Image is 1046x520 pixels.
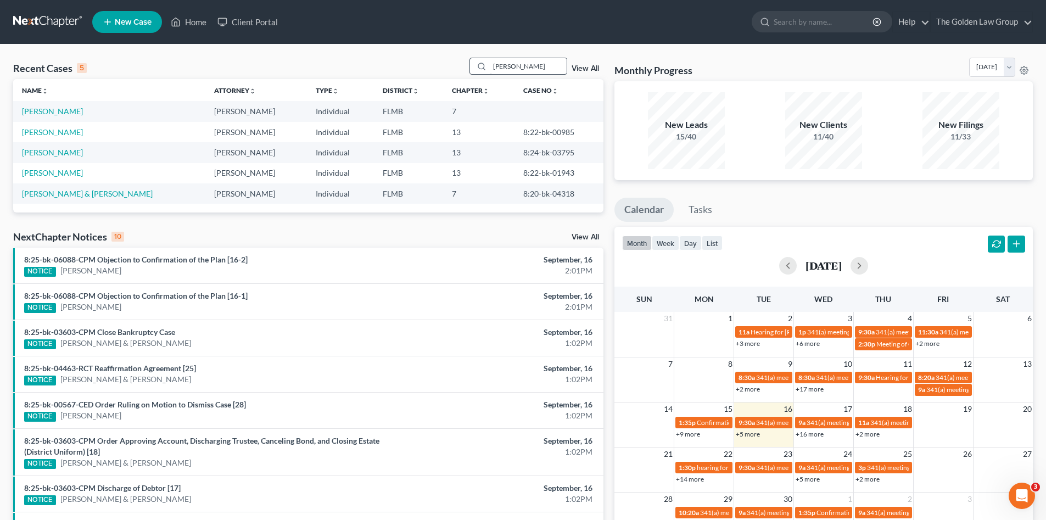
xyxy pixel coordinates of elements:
[727,312,734,325] span: 1
[939,328,1045,336] span: 341(a) meeting for [PERSON_NAME]
[307,142,374,163] td: Individual
[858,328,875,336] span: 9:30a
[926,385,1032,394] span: 341(a) meeting for [PERSON_NAME]
[867,463,973,472] span: 341(a) meeting for [PERSON_NAME]
[785,131,862,142] div: 11/40
[858,463,866,472] span: 3p
[842,357,853,371] span: 10
[410,363,592,374] div: September, 16
[796,385,824,393] a: +17 more
[747,508,853,517] span: 341(a) meeting for [PERSON_NAME]
[24,291,248,300] a: 8:25-bk-06088-CPM Objection to Confirmation of the Plan [16-1]
[907,493,913,506] span: 2
[443,122,514,142] td: 13
[24,255,248,264] a: 8:25-bk-06088-CPM Objection to Confirmation of the Plan [16-2]
[798,463,806,472] span: 9a
[937,294,949,304] span: Fri
[410,338,592,349] div: 1:02PM
[60,301,121,312] a: [PERSON_NAME]
[514,163,603,183] td: 8:22-bk-01943
[918,373,935,382] span: 8:20a
[697,463,781,472] span: hearing for [PERSON_NAME]
[785,119,862,131] div: New Clients
[24,339,56,349] div: NOTICE
[962,402,973,416] span: 19
[60,374,191,385] a: [PERSON_NAME] & [PERSON_NAME]
[307,101,374,121] td: Individual
[736,385,760,393] a: +2 more
[316,86,339,94] a: Typeunfold_more
[966,312,973,325] span: 5
[115,18,152,26] span: New Case
[816,373,922,382] span: 341(a) meeting for [PERSON_NAME]
[412,88,419,94] i: unfold_more
[205,183,307,204] td: [PERSON_NAME]
[523,86,558,94] a: Case Nounfold_more
[807,328,913,336] span: 341(a) meeting for [PERSON_NAME]
[676,430,700,438] a: +9 more
[751,328,836,336] span: Hearing for [PERSON_NAME]
[663,448,674,461] span: 21
[858,373,875,382] span: 9:30a
[205,163,307,183] td: [PERSON_NAME]
[165,12,212,32] a: Home
[807,463,1023,472] span: 341(a) meeting for [PERSON_NAME] [PERSON_NAME] & [PERSON_NAME]
[410,265,592,276] div: 2:01PM
[816,508,942,517] span: Confirmation Hearing for [PERSON_NAME]
[936,373,1042,382] span: 341(a) meeting for [PERSON_NAME]
[996,294,1010,304] span: Sat
[1009,483,1035,509] iframe: Intercom live chat
[966,493,973,506] span: 3
[858,418,869,427] span: 11a
[858,340,875,348] span: 2:30p
[410,483,592,494] div: September, 16
[806,260,842,271] h2: [DATE]
[727,357,734,371] span: 8
[870,418,976,427] span: 341(a) meeting for [PERSON_NAME]
[111,232,124,242] div: 10
[663,312,674,325] span: 31
[552,88,558,94] i: unfold_more
[614,198,674,222] a: Calendar
[22,189,153,198] a: [PERSON_NAME] & [PERSON_NAME]
[922,131,999,142] div: 11/33
[22,148,83,157] a: [PERSON_NAME]
[410,301,592,312] div: 2:01PM
[723,448,734,461] span: 22
[410,374,592,385] div: 1:02PM
[774,12,874,32] input: Search by name...
[374,122,444,142] td: FLMB
[24,459,56,469] div: NOTICE
[902,448,913,461] span: 25
[855,475,880,483] a: +2 more
[205,101,307,121] td: [PERSON_NAME]
[922,119,999,131] div: New Filings
[739,463,755,472] span: 9:30a
[1026,312,1033,325] span: 6
[814,294,832,304] span: Wed
[676,475,704,483] a: +14 more
[22,127,83,137] a: [PERSON_NAME]
[652,236,679,250] button: week
[739,508,746,517] span: 9a
[214,86,256,94] a: Attorneyunfold_more
[723,493,734,506] span: 29
[374,142,444,163] td: FLMB
[410,254,592,265] div: September, 16
[307,163,374,183] td: Individual
[205,122,307,142] td: [PERSON_NAME]
[855,430,880,438] a: +2 more
[757,294,771,304] span: Tue
[796,430,824,438] a: +16 more
[410,410,592,421] div: 1:02PM
[24,436,379,456] a: 8:25-bk-03603-CPM Order Approving Account, Discharging Trustee, Canceling Bond, and Closing Estat...
[915,339,939,348] a: +2 more
[514,142,603,163] td: 8:24-bk-03795
[60,457,191,468] a: [PERSON_NAME] & [PERSON_NAME]
[410,435,592,446] div: September, 16
[77,63,87,73] div: 5
[614,64,692,77] h3: Monthly Progress
[410,399,592,410] div: September, 16
[700,508,806,517] span: 341(a) meeting for [PERSON_NAME]
[443,142,514,163] td: 13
